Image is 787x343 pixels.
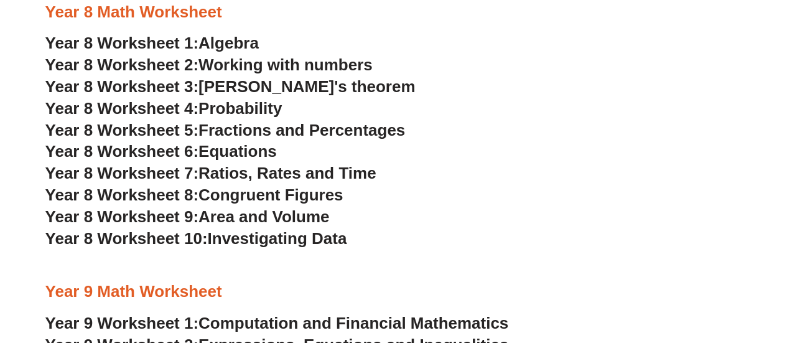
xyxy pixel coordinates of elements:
span: Year 8 Worksheet 7: [45,164,199,182]
a: Year 8 Worksheet 10:Investigating Data [45,229,347,248]
span: Year 8 Worksheet 1: [45,34,199,52]
span: Year 8 Worksheet 8: [45,186,199,204]
div: Chatwidget [580,202,787,343]
a: Year 8 Worksheet 4:Probability [45,99,282,118]
span: Year 8 Worksheet 4: [45,99,199,118]
a: Year 8 Worksheet 6:Equations [45,142,277,161]
a: Year 8 Worksheet 3:[PERSON_NAME]'s theorem [45,77,416,96]
span: Algebra [198,34,259,52]
h3: Year 8 Math Worksheet [45,2,742,23]
a: Year 8 Worksheet 9:Area and Volume [45,207,330,226]
a: Year 9 Worksheet 1:Computation and Financial Mathematics [45,314,509,332]
span: [PERSON_NAME]'s theorem [198,77,415,96]
span: Year 8 Worksheet 9: [45,207,199,226]
span: Area and Volume [198,207,329,226]
a: Year 8 Worksheet 7:Ratios, Rates and Time [45,164,376,182]
span: Year 9 Worksheet 1: [45,314,199,332]
span: Ratios, Rates and Time [198,164,376,182]
a: Year 8 Worksheet 8:Congruent Figures [45,186,343,204]
span: Probability [198,99,282,118]
span: Investigating Data [207,229,347,248]
h3: Year 9 Math Worksheet [45,281,742,303]
span: Equations [198,142,277,161]
span: Year 8 Worksheet 3: [45,77,199,96]
span: Computation and Financial Mathematics [198,314,508,332]
span: Congruent Figures [198,186,343,204]
iframe: Chat Widget [580,202,787,343]
span: Working with numbers [198,55,373,74]
span: Fractions and Percentages [198,121,405,139]
span: Year 8 Worksheet 5: [45,121,199,139]
span: Year 8 Worksheet 2: [45,55,199,74]
span: Year 8 Worksheet 10: [45,229,208,248]
a: Year 8 Worksheet 1:Algebra [45,34,259,52]
a: Year 8 Worksheet 5:Fractions and Percentages [45,121,406,139]
a: Year 8 Worksheet 2:Working with numbers [45,55,373,74]
span: Year 8 Worksheet 6: [45,142,199,161]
